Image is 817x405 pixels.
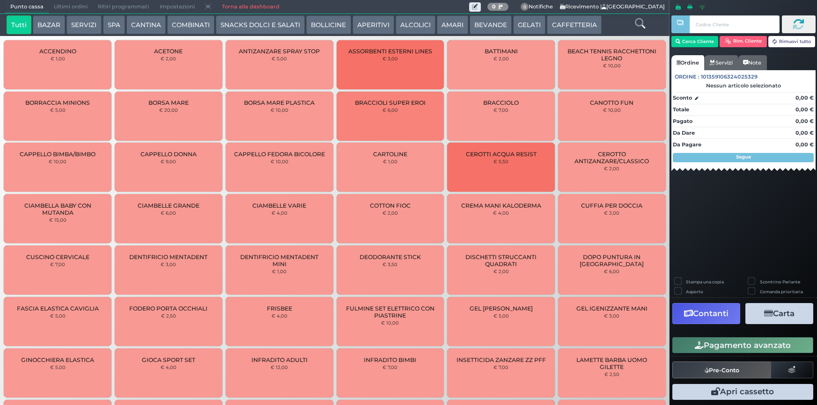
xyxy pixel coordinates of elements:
[576,305,648,312] span: GEL IGENIZZANTE MANI
[244,99,315,106] span: BORSA MARE PLASTICA
[671,55,704,70] a: Ordine
[20,151,96,158] span: CAPPELLO BIMBA/BIMBO
[370,202,411,209] span: COTTON FIOC
[795,106,814,113] strong: 0,00 €
[49,159,66,164] small: € 10,00
[672,303,740,324] button: Contanti
[12,202,103,216] span: CIAMBELLA BABY CON MUTANDA
[604,268,619,274] small: € 6,00
[161,56,176,61] small: € 2,00
[234,151,325,158] span: CAPPELLO FEDORA BICOLORE
[768,36,816,47] button: Rimuovi tutto
[167,15,214,34] button: COMBINATI
[492,3,496,10] b: 0
[672,362,772,378] button: Pre-Conto
[493,268,509,274] small: € 2,00
[50,107,66,113] small: € 5,00
[373,151,407,158] span: CARTOLINE
[251,356,308,363] span: INFRADITO ADULTI
[672,337,813,353] button: Pagamento avanzato
[493,107,508,113] small: € 7,00
[493,313,509,318] small: € 5,00
[760,279,800,285] label: Scontrino Parlante
[461,202,541,209] span: CREMA MANI KALODERMA
[148,99,189,106] span: BORSA MARE
[745,303,813,324] button: Carta
[306,15,351,34] button: BOLLICINE
[760,289,803,295] label: Comanda prioritaria
[161,313,176,318] small: € 2,50
[355,99,426,106] span: BRACCIOLI SUPER EROI
[353,15,394,34] button: APERITIVI
[675,73,699,81] span: Ordine :
[21,356,94,363] span: GINOCCHIERA ELASTICA
[437,15,468,34] button: AMARI
[154,48,183,55] span: ACETONE
[604,166,619,171] small: € 2,00
[455,253,547,268] span: DISCHETTI STRUCCANTI QUADRATI
[690,15,779,33] input: Codice Cliente
[161,261,176,267] small: € 3,00
[272,210,287,216] small: € 4,00
[673,141,701,148] strong: Da Pagare
[671,82,816,89] div: Nessun articolo selezionato
[155,0,200,14] span: Impostazioni
[142,356,195,363] span: GIOCA SPORT SET
[49,0,93,14] span: Ultimi ordini
[50,364,66,370] small: € 5,00
[364,356,416,363] span: INFRADITO BIMBI
[103,15,125,34] button: SPA
[50,261,65,267] small: € 7,00
[513,15,545,34] button: GELATI
[216,15,305,34] button: SNACKS DOLCI E SALATI
[129,305,207,312] span: FODERO PORTA OCCHIALI
[348,48,432,55] span: ASSORBENTI ESTERNI LINES
[33,15,65,34] button: BAZAR
[51,56,65,61] small: € 1,00
[493,364,508,370] small: € 7,00
[795,118,814,124] strong: 0,00 €
[704,55,738,70] a: Servizi
[686,279,724,285] label: Stampa una copia
[604,210,619,216] small: € 2,00
[252,202,306,209] span: CIAMBELLE VARIE
[686,289,703,295] label: Asporto
[129,253,207,260] span: DENTIFRICIO MENTADENT
[466,151,537,158] span: CEROTTI ACQUA RESIST
[271,159,288,164] small: € 10,00
[590,99,633,106] span: CANOTTO FUN
[50,313,66,318] small: € 5,00
[470,305,533,312] span: GEL [PERSON_NAME]
[566,356,658,370] span: LAMETTE BARBA UOMO GILETTE
[138,202,199,209] span: CIAMBELLE GRANDE
[603,63,621,68] small: € 10,00
[49,217,66,223] small: € 15,00
[483,99,519,106] span: BRACCIOLO
[604,313,619,318] small: € 3,00
[738,55,766,70] a: Note
[795,130,814,136] strong: 0,00 €
[672,384,813,400] button: Apri cassetto
[720,36,767,47] button: Rim. Cliente
[795,94,814,101] strong: 0,00 €
[701,73,758,81] span: 101359106324025329
[383,107,398,113] small: € 6,00
[383,56,398,61] small: € 3,00
[26,253,89,260] span: CUSCINO CERVICALE
[604,371,619,377] small: € 2,50
[161,364,177,370] small: € 4,00
[383,261,397,267] small: € 3,50
[7,15,31,34] button: Tutti
[5,0,49,14] span: Punto cassa
[272,268,287,274] small: € 1,00
[566,253,658,268] span: DOPO PUNTURA IN [GEOGRAPHIC_DATA]
[39,48,76,55] span: ACCENDINO
[140,151,197,158] span: CAPPELLO DONNA
[493,159,508,164] small: € 5,50
[603,107,621,113] small: € 10,00
[272,56,287,61] small: € 5,00
[161,210,176,216] small: € 6,00
[381,320,399,325] small: € 10,00
[17,305,99,312] span: FASCIA ELASTICA CAVIGLIA
[161,159,176,164] small: € 9,00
